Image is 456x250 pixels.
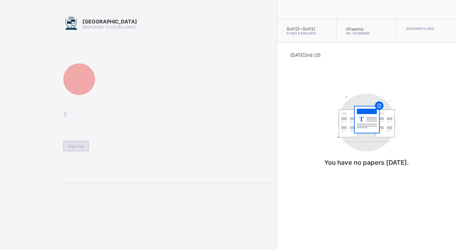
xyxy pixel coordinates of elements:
[303,87,430,179] div: You have no papers today.
[359,115,364,123] tspan: T
[290,52,321,58] span: [DATE] 2nd /25
[303,159,430,166] p: You have no papers [DATE].
[68,144,84,149] span: Sign Out
[287,27,315,31] span: [DATE] — [DATE]
[63,111,274,117] span: ( )
[406,27,446,30] span: Assigned Class
[346,27,364,31] span: 0 Paper(s)
[287,31,327,35] span: Start & End Date
[346,31,386,35] span: No. of Papers
[82,25,136,29] span: DEDICATED TO EXCELLENCE
[82,18,137,25] span: [GEOGRAPHIC_DATA]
